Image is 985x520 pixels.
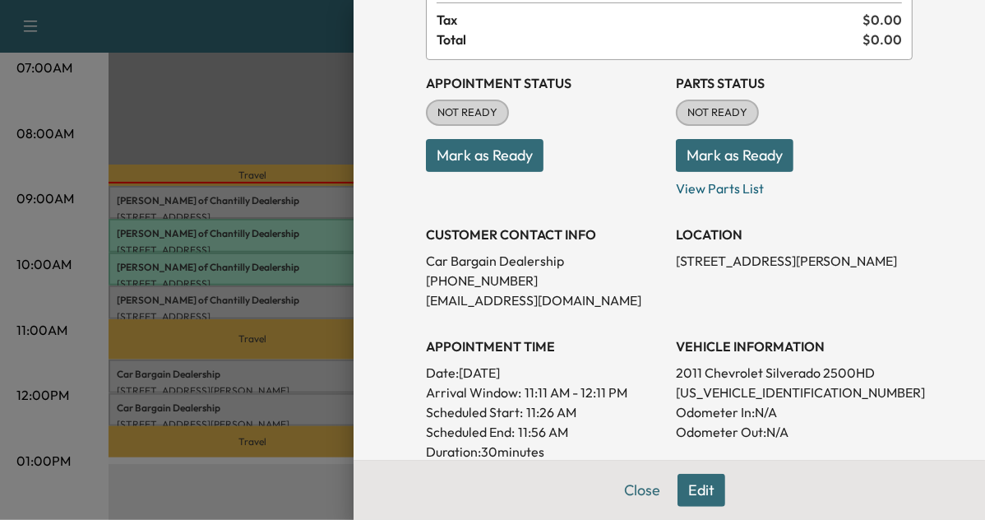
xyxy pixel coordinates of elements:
[676,337,913,356] h3: VEHICLE INFORMATION
[676,402,913,422] p: Odometer In: N/A
[525,383,627,402] span: 11:11 AM - 12:11 PM
[426,73,663,93] h3: Appointment Status
[437,30,862,49] span: Total
[426,225,663,244] h3: CUSTOMER CONTACT INFO
[862,10,902,30] span: $ 0.00
[426,442,663,462] p: Duration: 30 minutes
[613,474,671,507] button: Close
[426,251,663,271] p: Car Bargain Dealership
[426,271,663,290] p: [PHONE_NUMBER]
[676,363,913,383] p: 2011 Chevrolet Silverado 2500HD
[426,363,663,383] p: Date: [DATE]
[426,337,663,356] h3: APPOINTMENT TIME
[426,383,663,402] p: Arrival Window:
[676,139,793,172] button: Mark as Ready
[426,422,515,442] p: Scheduled End:
[677,474,725,507] button: Edit
[526,402,576,422] p: 11:26 AM
[426,402,523,422] p: Scheduled Start:
[676,251,913,271] p: [STREET_ADDRESS][PERSON_NAME]
[426,290,663,310] p: [EMAIL_ADDRESS][DOMAIN_NAME]
[676,73,913,93] h3: Parts Status
[676,172,913,198] p: View Parts List
[426,139,543,172] button: Mark as Ready
[677,104,757,121] span: NOT READY
[428,104,507,121] span: NOT READY
[862,30,902,49] span: $ 0.00
[518,422,568,442] p: 11:56 AM
[676,225,913,244] h3: LOCATION
[437,10,862,30] span: Tax
[676,383,913,402] p: [US_VEHICLE_IDENTIFICATION_NUMBER]
[676,422,913,442] p: Odometer Out: N/A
